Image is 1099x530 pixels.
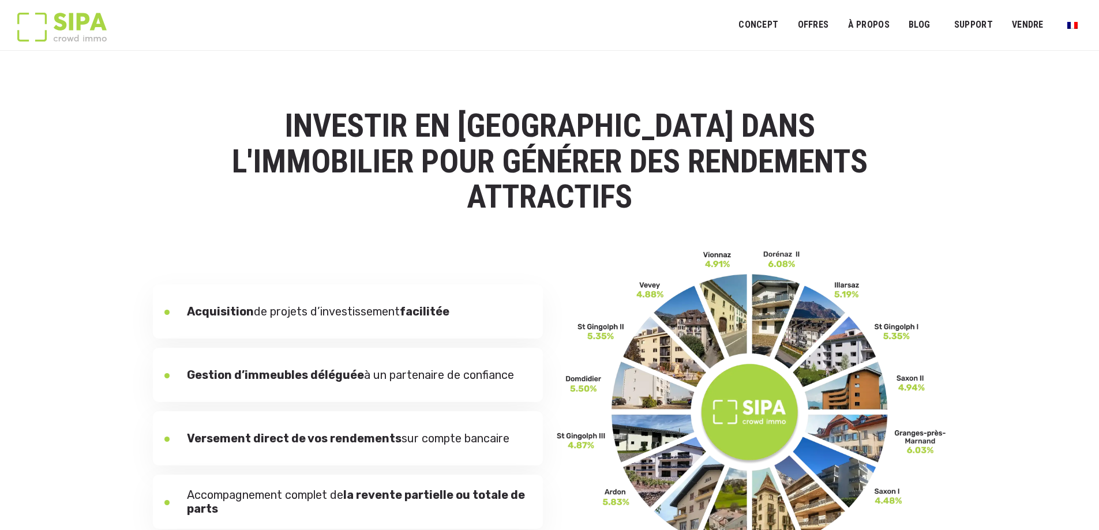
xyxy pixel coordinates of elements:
[164,500,170,505] img: Ellipse-dot
[738,10,1082,39] nav: Menu principal
[204,108,896,215] h1: INVESTIR EN [GEOGRAPHIC_DATA] DANS L'IMMOBILIER POUR GÉNÉRER DES RENDEMENTS ATTRACTIFS
[187,488,525,516] b: la revente partielle ou totale de parts
[1067,22,1078,29] img: Français
[164,373,170,378] img: Ellipse-dot
[1060,14,1085,36] a: Passer à
[187,305,449,318] p: de projets d’investissement
[731,12,786,38] a: Concept
[187,305,254,318] b: Acquisition
[901,12,938,38] a: Blog
[187,431,402,445] b: Versement direct de vos rendements
[790,12,836,38] a: OFFRES
[164,310,170,315] img: Ellipse-dot
[187,368,364,382] b: Gestion d’immeubles déléguée
[947,12,1000,38] a: SUPPORT
[187,488,531,516] p: Accompagnement complet de
[187,368,514,382] p: à un partenaire de confiance
[187,431,509,445] p: sur compte bancaire
[164,437,170,442] img: Ellipse-dot
[1004,12,1051,38] a: VENDRE
[840,12,897,38] a: À PROPOS
[400,305,449,318] b: facilitée
[17,13,107,42] img: Logo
